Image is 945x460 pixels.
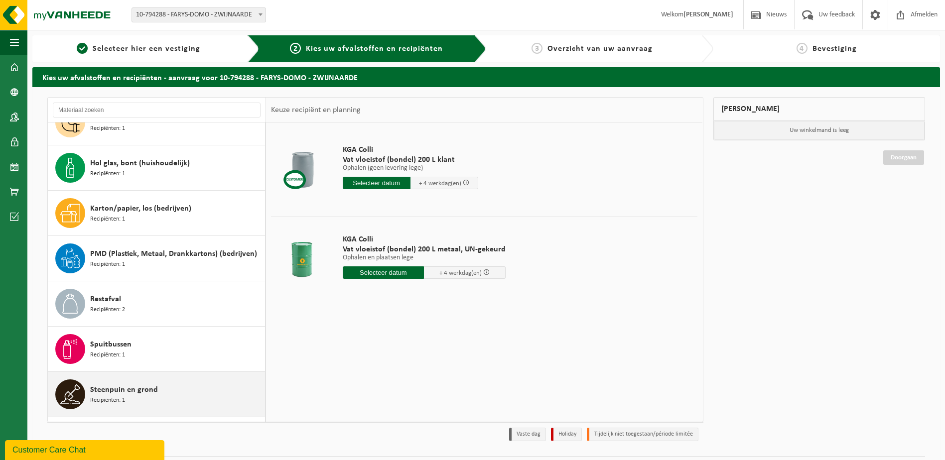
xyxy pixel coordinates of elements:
div: Keuze recipiënt en planning [266,98,366,122]
span: Spuitbussen [90,339,132,350]
span: Vat vloeistof (bondel) 200 L klant [343,155,478,165]
span: Recipiënten: 1 [90,124,125,133]
button: PMD (Plastiek, Metaal, Drankkartons) (bedrijven) Recipiënten: 1 [48,236,266,281]
span: Recipiënten: 1 [90,169,125,179]
li: Vaste dag [509,428,546,441]
span: Overzicht van uw aanvraag [547,45,653,53]
span: Recipiënten: 1 [90,350,125,360]
span: 3 [532,43,542,54]
p: Ophalen (geen levering lege) [343,165,478,172]
span: Bevestiging [812,45,857,53]
span: Recipiënten: 1 [90,396,125,405]
span: Selecteer hier een vestiging [93,45,200,53]
button: Hol glas, bont (huishoudelijk) Recipiënten: 1 [48,145,266,191]
span: 1 [77,43,88,54]
iframe: chat widget [5,438,166,460]
a: 1Selecteer hier een vestiging [37,43,240,55]
h2: Kies uw afvalstoffen en recipiënten - aanvraag voor 10-794288 - FARYS-DOMO - ZWIJNAARDE [32,67,940,87]
strong: [PERSON_NAME] [683,11,733,18]
span: Recipiënten: 2 [90,305,125,315]
span: 2 [290,43,301,54]
button: High density polyethyleen (HDPE) gekleurd Recipiënten: 1 [48,100,266,145]
button: Karton/papier, los (bedrijven) Recipiënten: 1 [48,191,266,236]
span: Restafval [90,293,121,305]
span: 4 [797,43,808,54]
span: + 4 werkdag(en) [419,180,461,187]
button: Restafval Recipiënten: 2 [48,281,266,327]
a: Doorgaan [883,150,924,165]
button: Steenpuin en grond Recipiënten: 1 [48,372,266,417]
li: Tijdelijk niet toegestaan/période limitée [587,428,698,441]
span: KGA Colli [343,145,478,155]
span: 10-794288 - FARYS-DOMO - ZWIJNAARDE [132,8,266,22]
span: Recipiënten: 1 [90,260,125,269]
p: Uw winkelmand is leeg [714,121,925,140]
input: Selecteer datum [343,266,424,279]
span: Kies uw afvalstoffen en recipiënten [306,45,443,53]
span: Recipiënten: 1 [90,215,125,224]
span: Steenpuin en grond [90,384,158,396]
span: + 4 werkdag(en) [439,270,482,276]
input: Materiaal zoeken [53,103,261,117]
li: Holiday [551,428,582,441]
span: Hol glas, bont (huishoudelijk) [90,157,190,169]
span: PMD (Plastiek, Metaal, Drankkartons) (bedrijven) [90,248,257,260]
input: Selecteer datum [343,177,410,189]
span: 10-794288 - FARYS-DOMO - ZWIJNAARDE [132,7,266,22]
span: KGA Colli [343,234,506,244]
button: Spuitbussen Recipiënten: 1 [48,327,266,372]
span: Vat vloeistof (bondel) 200 L metaal, UN-gekeurd [343,244,506,254]
div: [PERSON_NAME] [713,97,926,121]
p: Ophalen en plaatsen lege [343,254,506,261]
span: Karton/papier, los (bedrijven) [90,203,191,215]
